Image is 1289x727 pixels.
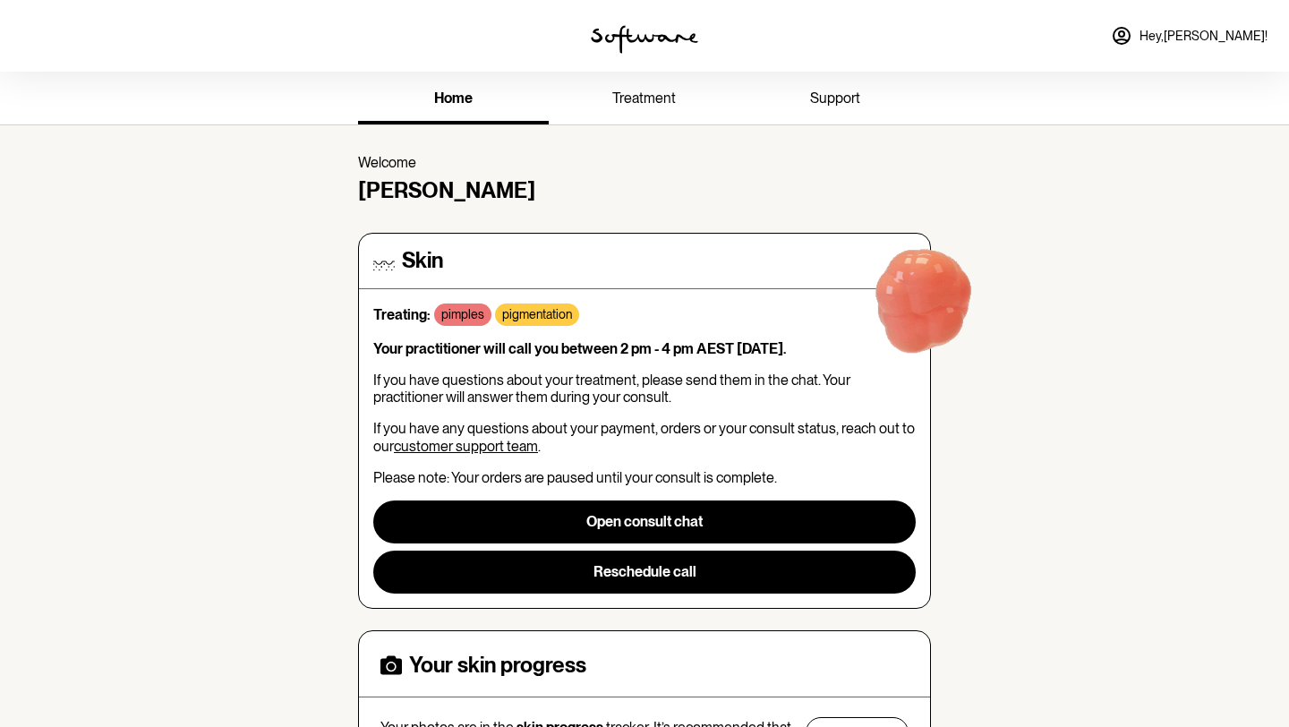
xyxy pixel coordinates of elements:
a: home [358,75,549,124]
button: Reschedule call [373,551,916,594]
h4: Your skin progress [409,653,586,679]
a: Hey,[PERSON_NAME]! [1100,14,1278,57]
p: Welcome [358,154,931,171]
span: support [810,90,860,107]
span: treatment [612,90,676,107]
a: customer support team [394,438,538,455]
h4: [PERSON_NAME] [358,178,931,204]
a: support [740,75,931,124]
h4: Skin [402,248,443,274]
p: pigmentation [502,307,572,322]
p: If you have any questions about your payment, orders or your consult status, reach out to our . [373,420,916,454]
span: Hey, [PERSON_NAME] ! [1140,29,1268,44]
strong: Treating: [373,306,431,323]
p: Your practitioner will call you between 2 pm - 4 pm AEST [DATE]. [373,340,916,357]
img: red-blob.ee797e6f29be6228169e.gif [866,247,981,362]
span: Reschedule call [593,563,696,580]
p: If you have questions about your treatment, please send them in the chat. Your practitioner will ... [373,372,916,406]
a: treatment [549,75,739,124]
p: pimples [441,307,484,322]
img: software logo [591,25,698,54]
span: home [434,90,473,107]
p: Please note: Your orders are paused until your consult is complete. [373,469,916,486]
button: Open consult chat [373,500,916,543]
